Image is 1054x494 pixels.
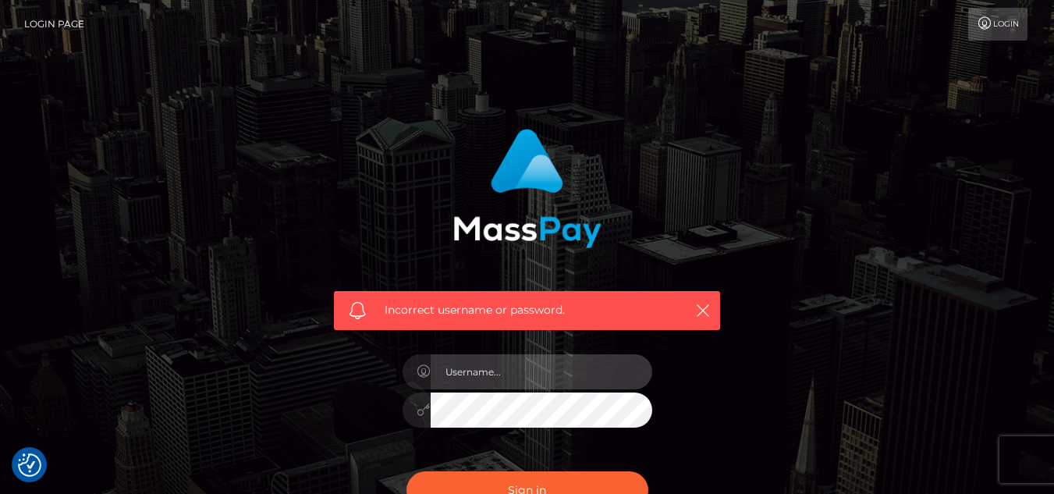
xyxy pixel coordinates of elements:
img: Revisit consent button [18,453,41,477]
span: Incorrect username or password. [385,302,669,318]
img: MassPay Login [453,129,602,248]
button: Consent Preferences [18,453,41,477]
input: Username... [431,354,652,389]
a: Login [968,8,1027,41]
a: Login Page [24,8,84,41]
